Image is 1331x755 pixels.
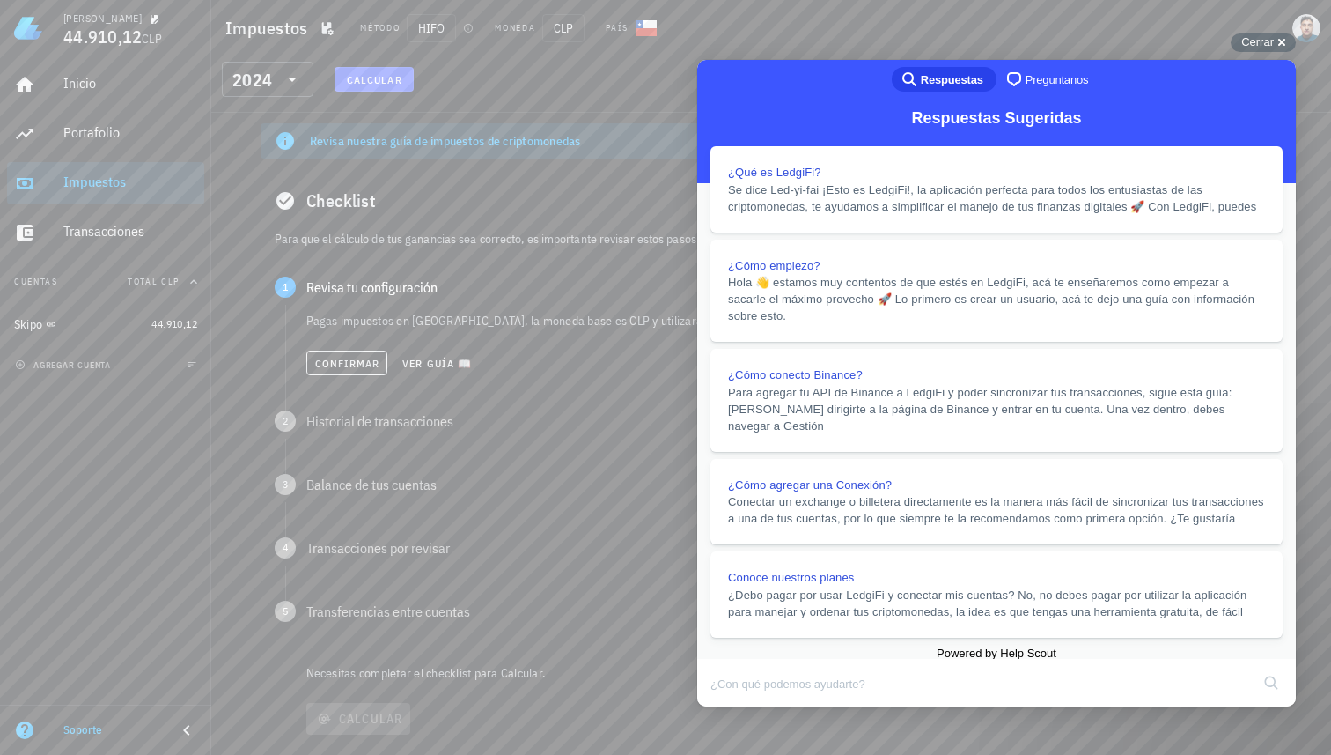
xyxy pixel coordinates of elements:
span: Cerrar [1241,35,1274,48]
button: Confirmar [306,351,388,375]
span: agregar cuenta [18,359,111,371]
a: Skipo 44.910,12 [7,303,204,345]
span: 3 [275,474,296,495]
iframe: Help Scout Beacon - Live Chat, Contact Form, and Knowledge Base [697,60,1296,707]
div: Impuestos [63,174,197,190]
span: 2 [275,411,296,432]
button: agregar cuenta [11,356,119,374]
div: País [606,21,629,35]
p: Para que el cálculo de tus ganancias sea correcto, es importante revisar estos pasos para asegura... [275,229,1268,248]
button: CuentasTotal CLP [7,261,204,303]
a: Transacciones [7,211,204,254]
div: Transacciones por revisar [306,541,1268,555]
div: Transacciones [63,223,197,240]
div: Revisa tu configuración [306,280,1268,294]
div: Transferencias entre cuentas [306,604,1268,618]
div: [PERSON_NAME] [63,11,142,26]
span: 1 [275,277,296,298]
div: CL-icon [636,18,657,39]
span: Calcular [346,73,402,86]
h1: Impuestos [225,14,314,42]
img: LedgiFi [14,14,42,42]
span: Total CLP [128,276,180,287]
a: Impuestos [7,162,204,204]
span: 44.910,12 [151,317,197,330]
button: Calcular [335,67,414,92]
button: Ver guía 📖 [394,351,479,375]
span: 4 [275,537,296,559]
p: Necesitas completar el checklist para Calcular. [303,664,1283,682]
span: CLP [142,31,162,47]
div: Balance de tus cuentas [306,477,1268,492]
a: Portafolio [7,113,204,155]
a: Inicio [7,63,204,106]
div: 2024 [222,62,313,97]
span: HIFO [407,14,456,42]
div: avatar [1292,14,1320,42]
button: Cerrar [1231,33,1296,52]
span: CLP [542,14,585,42]
div: Historial de transacciones [306,414,1268,428]
div: Método [360,21,400,35]
div: Inicio [63,75,197,92]
div: Soporte [63,723,162,737]
div: Skipo [14,317,42,332]
div: Portafolio [63,124,197,141]
div: Checklist [261,173,1283,229]
span: 5 [275,601,296,622]
p: Pagas impuestos en [GEOGRAPHIC_DATA], la moneda base es CLP y utilizaras el método de valoración ... [306,312,1268,329]
span: Ver guía 📖 [401,357,472,370]
span: Confirmar [314,357,380,370]
div: 2024 [232,71,272,89]
span: 44.910,12 [63,25,142,48]
div: Revisa nuestra guía de impuestos de criptomonedas [310,132,1192,150]
div: Moneda [495,21,535,35]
